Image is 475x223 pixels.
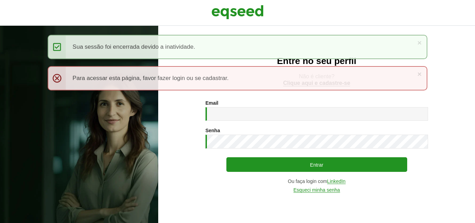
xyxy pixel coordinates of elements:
[206,128,220,133] label: Senha
[293,188,340,193] a: Esqueci minha senha
[206,179,428,184] div: Ou faça login com
[48,66,428,90] div: Para acessar esta página, favor fazer login ou se cadastrar.
[417,70,421,78] a: ×
[327,179,346,184] a: LinkedIn
[417,39,421,46] a: ×
[48,35,428,59] div: Sua sessão foi encerrada devido a inatividade.
[206,101,218,105] label: Email
[211,3,264,21] img: EqSeed Logo
[226,157,407,172] button: Entrar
